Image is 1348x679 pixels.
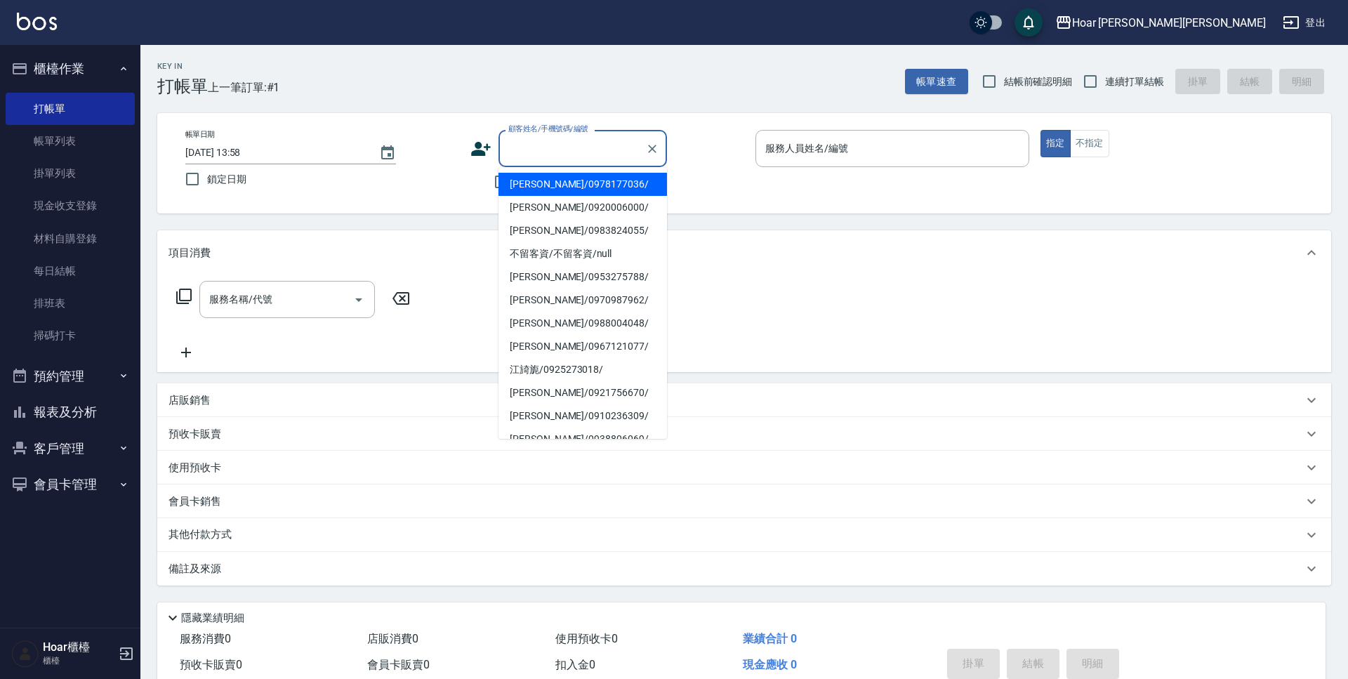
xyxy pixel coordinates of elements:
[180,658,242,671] span: 預收卡販賣 0
[6,190,135,222] a: 現金收支登錄
[498,358,667,381] li: 江旑旎/0925273018/
[157,383,1331,417] div: 店販銷售
[168,461,221,475] p: 使用預收卡
[498,173,667,196] li: [PERSON_NAME]/0978177036/
[43,654,114,667] p: 櫃檯
[17,13,57,30] img: Logo
[185,141,365,164] input: YYYY/MM/DD hh:mm
[498,312,667,335] li: [PERSON_NAME]/0988004048/
[6,157,135,190] a: 掛單列表
[6,430,135,467] button: 客戶管理
[498,219,667,242] li: [PERSON_NAME]/0983824055/
[508,124,588,134] label: 顧客姓名/手機號碼/編號
[6,394,135,430] button: 報表及分析
[157,230,1331,275] div: 項目消費
[367,632,418,645] span: 店販消費 0
[6,223,135,255] a: 材料自購登錄
[642,139,662,159] button: Clear
[6,287,135,319] a: 排班表
[168,427,221,442] p: 預收卡販賣
[1040,130,1071,157] button: 指定
[157,518,1331,552] div: 其他付款方式
[43,640,114,654] h5: Hoar櫃檯
[208,79,280,96] span: 上一筆訂單:#1
[1050,8,1271,37] button: Hoar [PERSON_NAME][PERSON_NAME]
[498,242,667,265] li: 不留客資/不留客資/null
[498,428,667,451] li: [PERSON_NAME]/0938806069/
[157,484,1331,518] div: 會員卡銷售
[1070,130,1109,157] button: 不指定
[6,51,135,87] button: 櫃檯作業
[498,196,667,219] li: [PERSON_NAME]/0920006000/
[168,246,211,261] p: 項目消費
[168,494,221,509] p: 會員卡銷售
[6,466,135,503] button: 會員卡管理
[180,632,231,645] span: 服務消費 0
[157,77,208,96] h3: 打帳單
[11,640,39,668] img: Person
[1105,74,1164,89] span: 連續打單結帳
[367,658,430,671] span: 會員卡販賣 0
[498,335,667,358] li: [PERSON_NAME]/0967121077/
[168,562,221,576] p: 備註及來源
[157,552,1331,586] div: 備註及來源
[6,358,135,395] button: 預約管理
[371,136,404,170] button: Choose date, selected date is 2025-09-24
[743,658,797,671] span: 現金應收 0
[1004,74,1073,89] span: 結帳前確認明細
[168,527,239,543] p: 其他付款方式
[185,129,215,140] label: 帳單日期
[555,632,618,645] span: 使用預收卡 0
[207,172,246,187] span: 鎖定日期
[498,404,667,428] li: [PERSON_NAME]/0910236309/
[168,393,211,408] p: 店販銷售
[6,93,135,125] a: 打帳單
[6,255,135,287] a: 每日結帳
[157,417,1331,451] div: 預收卡販賣
[498,265,667,289] li: [PERSON_NAME]/0953275788/
[1015,8,1043,37] button: save
[1277,10,1331,36] button: 登出
[498,381,667,404] li: [PERSON_NAME]/0921756670/
[348,289,370,311] button: Open
[555,658,595,671] span: 扣入金 0
[1072,14,1266,32] div: Hoar [PERSON_NAME][PERSON_NAME]
[6,125,135,157] a: 帳單列表
[181,611,244,626] p: 隱藏業績明細
[157,62,208,71] h2: Key In
[157,451,1331,484] div: 使用預收卡
[6,319,135,352] a: 掃碼打卡
[498,289,667,312] li: [PERSON_NAME]/0970987962/
[905,69,968,95] button: 帳單速查
[743,632,797,645] span: 業績合計 0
